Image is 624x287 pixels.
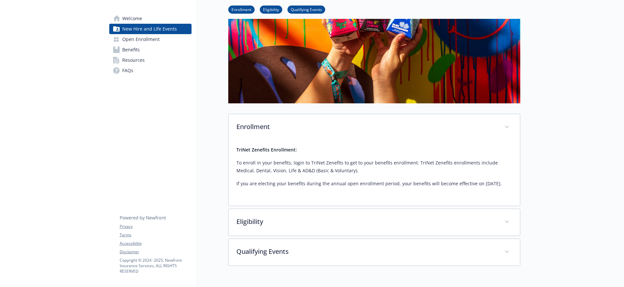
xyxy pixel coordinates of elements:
a: Disclaimer [120,249,191,255]
span: FAQs [122,65,133,76]
p: To enroll in your benefits, login to TriNet Zenefits to get to your benefits enrollment. TriNet Z... [236,159,512,175]
a: Benefits [109,45,192,55]
span: New Hire and Life Events [122,24,177,34]
a: Welcome [109,13,192,24]
p: Enrollment [236,122,497,132]
a: Open Enrollment [109,34,192,45]
div: Qualifying Events [229,239,520,266]
a: Eligibility [260,6,282,12]
span: Open Enrollment [122,34,160,45]
strong: TriNet Zenefits Enrollment: [236,147,297,153]
span: Benefits [122,45,140,55]
a: Qualifying Events [287,6,325,12]
span: Resources [122,55,145,65]
a: Resources [109,55,192,65]
a: New Hire and Life Events [109,24,192,34]
div: Enrollment [229,114,520,141]
p: If you are electing your benefits during the annual open enrollment period, your benefits will be... [236,180,512,188]
a: Terms [120,232,191,238]
span: Welcome [122,13,142,24]
div: Eligibility [229,209,520,236]
a: Privacy [120,224,191,229]
a: FAQs [109,65,192,76]
p: Eligibility [236,217,497,227]
p: Copyright © 2024 - 2025 , Newfront Insurance Services, ALL RIGHTS RESERVED [120,257,191,274]
p: Qualifying Events [236,247,497,256]
a: Accessibility [120,241,191,246]
a: Enrollment [228,6,255,12]
div: Enrollment [229,141,520,206]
